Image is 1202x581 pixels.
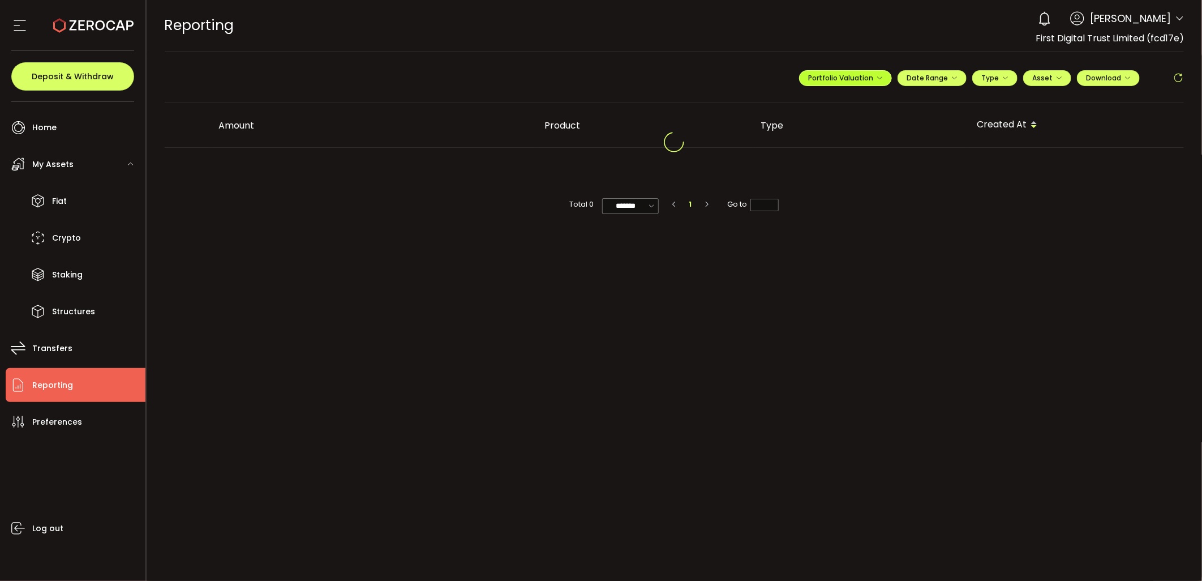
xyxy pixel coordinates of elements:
span: Reporting [32,377,73,394]
button: Deposit & Withdraw [11,62,134,91]
button: Type [972,70,1018,86]
span: Log out [32,520,63,537]
button: Download [1077,70,1140,86]
span: Asset [1032,73,1053,83]
span: Reporting [165,15,234,35]
span: Fiat [52,193,67,210]
button: Asset [1023,70,1071,86]
li: 1 [684,198,697,211]
span: Total 0 [569,198,594,211]
span: [PERSON_NAME] [1090,11,1171,26]
span: Date Range [907,73,958,83]
span: My Assets [32,156,74,173]
span: Crypto [52,230,81,246]
button: Portfolio Valuation [799,70,892,86]
span: Staking [52,267,83,283]
span: Home [32,119,57,136]
span: Type [981,73,1008,83]
button: Date Range [898,70,967,86]
span: Deposit & Withdraw [32,72,114,80]
span: Portfolio Valuation [808,73,883,83]
span: Transfers [32,340,72,357]
iframe: Chat Widget [1145,527,1202,581]
span: Download [1086,73,1131,83]
span: Structures [52,304,95,320]
span: Preferences [32,414,82,430]
span: First Digital Trust Limited (fcd17e) [1036,32,1184,45]
span: Go to [727,198,779,211]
